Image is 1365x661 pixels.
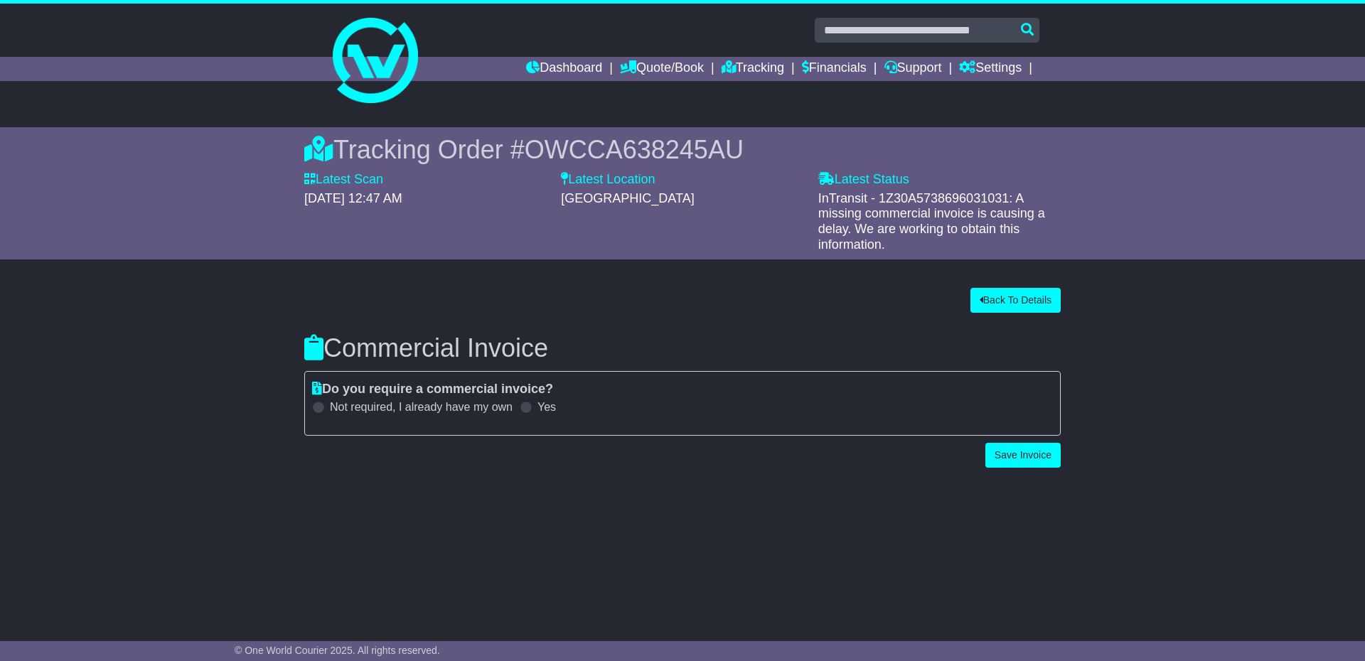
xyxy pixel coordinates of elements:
label: Do you require a commercial invoice? [312,382,553,397]
label: Latest Location [561,172,655,188]
label: Latest Scan [304,172,383,188]
label: Yes [537,400,556,414]
a: Financials [802,57,867,81]
button: Save Invoice [985,443,1061,468]
label: Not required, I already have my own [330,400,513,414]
label: Latest Status [818,172,909,188]
a: Dashboard [526,57,602,81]
h3: Commercial Invoice [304,334,1061,362]
a: Settings [959,57,1022,81]
span: [GEOGRAPHIC_DATA] [561,191,694,205]
span: OWCCA638245AU [525,135,744,164]
div: Tracking Order # [304,134,1061,165]
span: InTransit - 1Z30A5738696031031: A missing commercial invoice is causing a delay. We are working t... [818,191,1045,252]
a: Tracking [722,57,784,81]
span: © One World Courier 2025. All rights reserved. [235,645,440,656]
span: [DATE] 12:47 AM [304,191,402,205]
a: Quote/Book [620,57,704,81]
a: Support [884,57,942,81]
button: Back To Details [970,288,1061,313]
